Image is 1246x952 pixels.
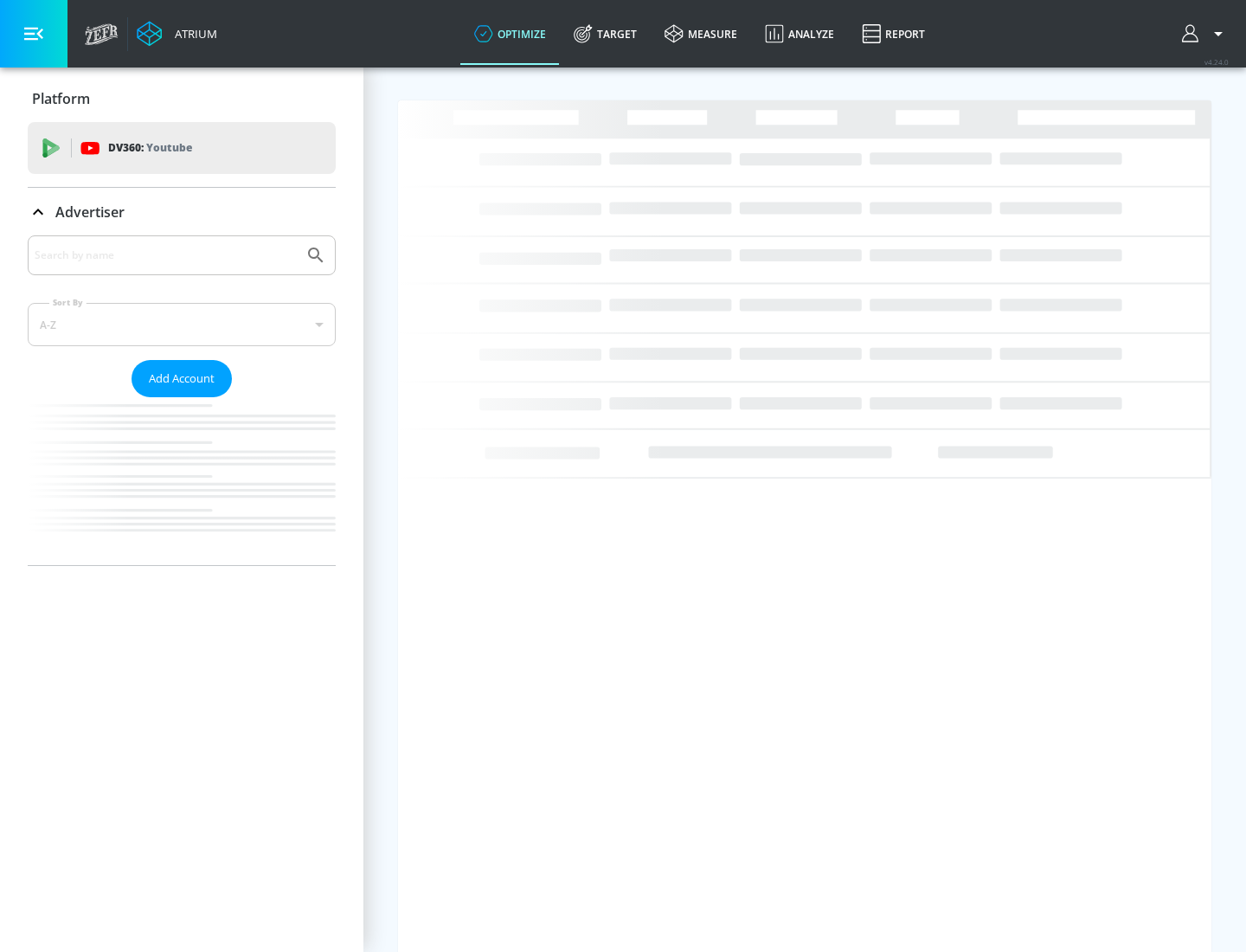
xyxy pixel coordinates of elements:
p: Platform [32,89,90,108]
a: Target [560,3,651,65]
nav: list of Advertiser [28,397,336,565]
button: Add Account [132,360,232,397]
a: Atrium [137,21,217,47]
a: Analyze [751,3,848,65]
div: Atrium [168,26,217,42]
input: Search by name [35,244,297,267]
label: Sort By [49,297,87,308]
p: Youtube [146,138,192,157]
div: A-Z [28,303,336,346]
div: Advertiser [28,188,336,236]
div: Advertiser [28,235,336,565]
a: optimize [460,3,560,65]
div: Platform [28,74,336,123]
p: DV360: [108,138,192,158]
span: Add Account [149,369,215,389]
p: Advertiser [55,203,125,222]
div: DV360: Youtube [28,122,336,174]
span: v 4.24.0 [1204,57,1229,67]
a: measure [651,3,751,65]
a: Report [848,3,939,65]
